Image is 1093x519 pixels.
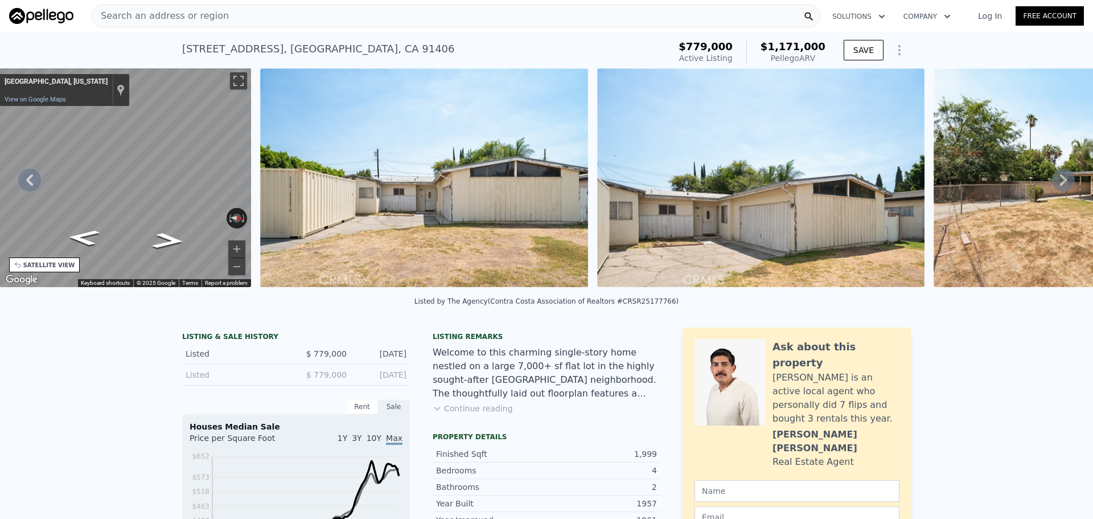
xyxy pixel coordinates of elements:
div: Rent [346,399,378,414]
button: Keyboard shortcuts [81,279,130,287]
div: [DATE] [356,369,406,381]
div: 4 [546,465,657,476]
span: 1Y [338,434,347,443]
span: Search an address or region [92,9,229,23]
img: Sale: 167417288 Parcel: 54788892 [597,68,925,287]
div: Listed by The Agency (Contra Costa Association of Realtors #CRSR25177766) [414,297,679,305]
span: 10Y [367,434,381,443]
div: Property details [433,432,660,442]
path: Go South [54,226,113,249]
div: [STREET_ADDRESS] , [GEOGRAPHIC_DATA] , CA 91406 [182,41,455,57]
tspan: $463 [192,502,209,510]
div: Listing remarks [433,332,660,341]
button: Show Options [888,39,911,62]
a: Log In [964,10,1016,22]
div: Real Estate Agent [773,455,854,469]
a: Open this area in Google Maps (opens a new window) [3,272,40,287]
tspan: $573 [192,473,209,481]
div: Year Built [436,498,546,509]
div: SATELLITE VIEW [23,261,75,269]
span: $ 779,000 [306,349,347,358]
a: Show location on map [117,84,125,96]
button: SAVE [844,40,884,60]
button: Company [894,6,960,27]
button: Rotate counterclockwise [227,208,233,228]
tspan: $652 [192,452,209,460]
img: Pellego [9,8,73,24]
div: Sale [378,399,410,414]
div: Houses Median Sale [190,421,402,432]
div: Finished Sqft [436,448,546,460]
span: 3Y [352,434,361,443]
button: Continue reading [433,403,513,414]
a: View on Google Maps [5,96,66,103]
button: Toggle fullscreen view [230,72,247,89]
span: $ 779,000 [306,370,347,379]
button: Zoom out [228,258,245,275]
a: Terms [182,280,198,286]
div: Ask about this property [773,339,899,371]
span: $779,000 [679,40,733,52]
div: Pellego ARV [761,52,825,64]
button: Solutions [823,6,894,27]
div: [GEOGRAPHIC_DATA], [US_STATE] [5,77,108,87]
div: 1957 [546,498,657,509]
img: Sale: 167417288 Parcel: 54788892 [260,68,588,287]
div: [DATE] [356,348,406,359]
div: LISTING & SALE HISTORY [182,332,410,344]
a: Free Account [1016,6,1084,26]
div: Listed [186,369,287,381]
a: Report a problem [205,280,248,286]
input: Name [695,480,899,502]
div: Price per Square Foot [190,432,296,451]
button: Reset the view [227,213,248,224]
button: Rotate clockwise [241,208,248,228]
button: Zoom in [228,240,245,258]
span: © 2025 Google [137,280,175,286]
div: [PERSON_NAME] [PERSON_NAME] [773,428,899,455]
img: Google [3,272,40,287]
span: Max [386,434,402,445]
div: Bathrooms [436,481,546,493]
tspan: $518 [192,488,209,496]
path: Go North [138,229,198,252]
div: 1,999 [546,448,657,460]
span: $1,171,000 [761,40,825,52]
div: Listed [186,348,287,359]
div: 2 [546,481,657,493]
span: Active Listing [679,54,733,63]
div: Bedrooms [436,465,546,476]
div: Welcome to this charming single-story home nestled on a large 7,000+ sf flat lot in the highly so... [433,346,660,401]
div: [PERSON_NAME] is an active local agent who personally did 7 flips and bought 3 rentals this year. [773,371,899,426]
